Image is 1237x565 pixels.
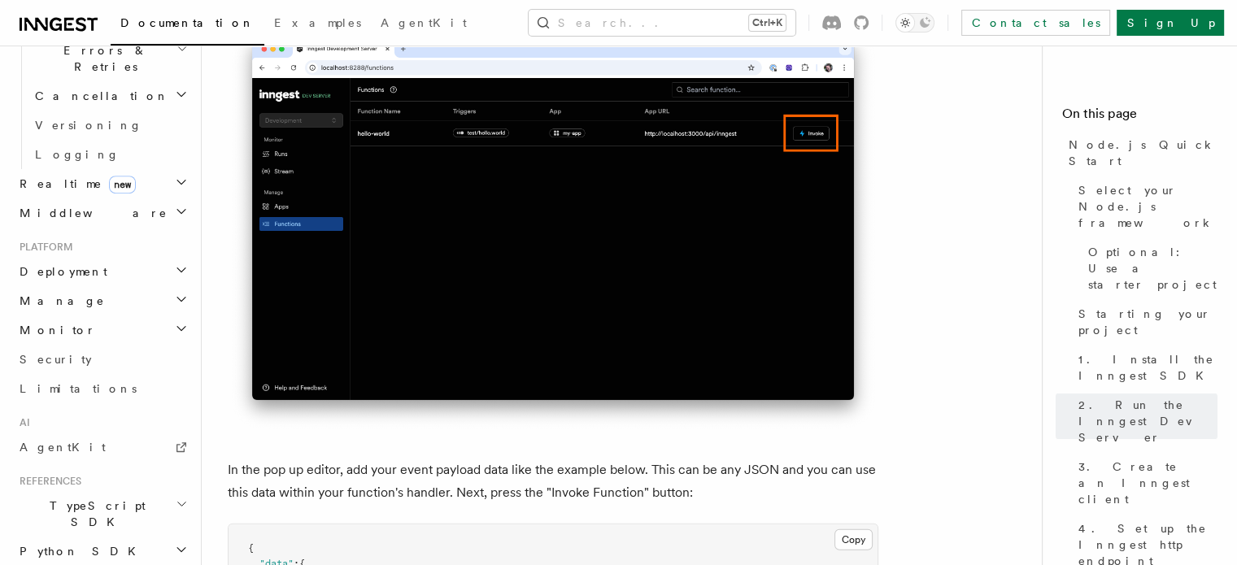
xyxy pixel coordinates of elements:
span: AgentKit [381,16,467,29]
a: Logging [28,140,191,169]
span: Security [20,353,92,366]
a: Security [13,345,191,374]
span: Deployment [13,263,107,280]
a: Node.js Quick Start [1062,130,1217,176]
span: Errors & Retries [28,42,176,75]
span: new [109,176,136,193]
a: Limitations [13,374,191,403]
a: 3. Create an Inngest client [1072,452,1217,514]
button: Cancellation [28,81,191,111]
span: Monitor [13,322,96,338]
span: Logging [35,148,120,161]
button: Deployment [13,257,191,286]
button: Realtimenew [13,169,191,198]
button: Toggle dark mode [895,13,934,33]
a: AgentKit [371,5,477,44]
button: Search...Ctrl+K [529,10,795,36]
span: Starting your project [1078,306,1217,338]
span: Versioning [35,119,142,132]
button: TypeScript SDK [13,491,191,537]
span: References [13,475,81,488]
a: Starting your project [1072,299,1217,345]
span: Manage [13,293,105,309]
img: Inngest Dev Server web interface's functions tab with the invoke button highlighted [228,24,878,432]
span: Select your Node.js framework [1078,182,1217,231]
a: Optional: Use a starter project [1082,237,1217,299]
span: Node.js Quick Start [1069,137,1217,169]
button: Errors & Retries [28,36,191,81]
span: Examples [274,16,361,29]
h4: On this page [1062,104,1217,130]
button: Manage [13,286,191,315]
span: Limitations [20,382,137,395]
span: 2. Run the Inngest Dev Server [1078,397,1217,445]
span: TypeScript SDK [13,498,176,530]
span: Cancellation [28,88,169,104]
span: Platform [13,241,73,254]
a: Sign Up [1117,10,1224,36]
button: Monitor [13,315,191,345]
span: { [248,542,254,554]
a: Versioning [28,111,191,140]
span: Python SDK [13,543,146,559]
kbd: Ctrl+K [749,15,786,31]
span: 1. Install the Inngest SDK [1078,351,1217,384]
span: Optional: Use a starter project [1088,244,1217,293]
a: Select your Node.js framework [1072,176,1217,237]
span: Middleware [13,205,168,221]
a: Examples [264,5,371,44]
span: Realtime [13,176,136,192]
a: 2. Run the Inngest Dev Server [1072,390,1217,452]
a: Contact sales [961,10,1110,36]
span: AgentKit [20,441,106,454]
span: Documentation [120,16,255,29]
span: AI [13,416,30,429]
span: 3. Create an Inngest client [1078,459,1217,507]
a: 1. Install the Inngest SDK [1072,345,1217,390]
p: In the pop up editor, add your event payload data like the example below. This can be any JSON an... [228,459,878,504]
a: Documentation [111,5,264,46]
button: Copy [834,529,873,550]
a: AgentKit [13,432,191,462]
button: Middleware [13,198,191,228]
